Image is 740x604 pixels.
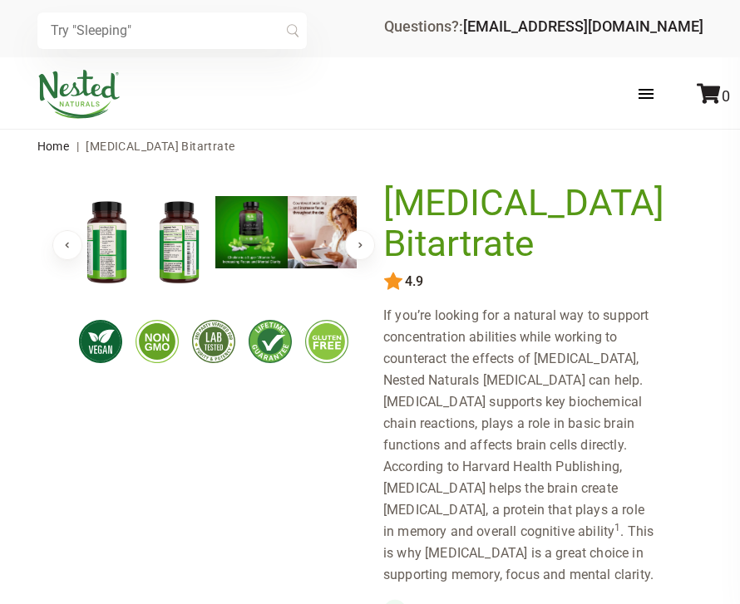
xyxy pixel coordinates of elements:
img: star.svg [383,272,403,292]
a: Home [37,140,70,153]
button: Previous [52,230,82,260]
a: [EMAIL_ADDRESS][DOMAIN_NAME] [463,17,703,35]
div: If you’re looking for a natural way to support concentration abilities while working to counterac... [383,305,670,586]
span: 4.9 [403,274,423,289]
img: vegan [79,320,122,363]
span: [MEDICAL_DATA] Bitartrate [86,140,234,153]
span: 0 [722,87,730,105]
img: Choline Bitartrate [143,196,215,290]
img: lifetimeguarantee [249,320,292,363]
img: Choline Bitartrate [215,196,288,268]
input: Try "Sleeping" [37,12,307,49]
img: glutenfree [305,320,348,363]
img: Nested Naturals [37,70,121,119]
img: gmofree [136,320,179,363]
img: Choline Bitartrate [71,196,143,290]
img: Choline Bitartrate [288,196,360,268]
span: | [72,140,83,153]
button: Next [345,230,375,260]
div: Questions?: [384,19,703,34]
img: thirdpartytested [192,320,235,363]
a: 0 [697,87,730,105]
nav: breadcrumbs [37,130,703,163]
sup: 1 [614,522,620,533]
h1: [MEDICAL_DATA] Bitartrate [383,183,664,265]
